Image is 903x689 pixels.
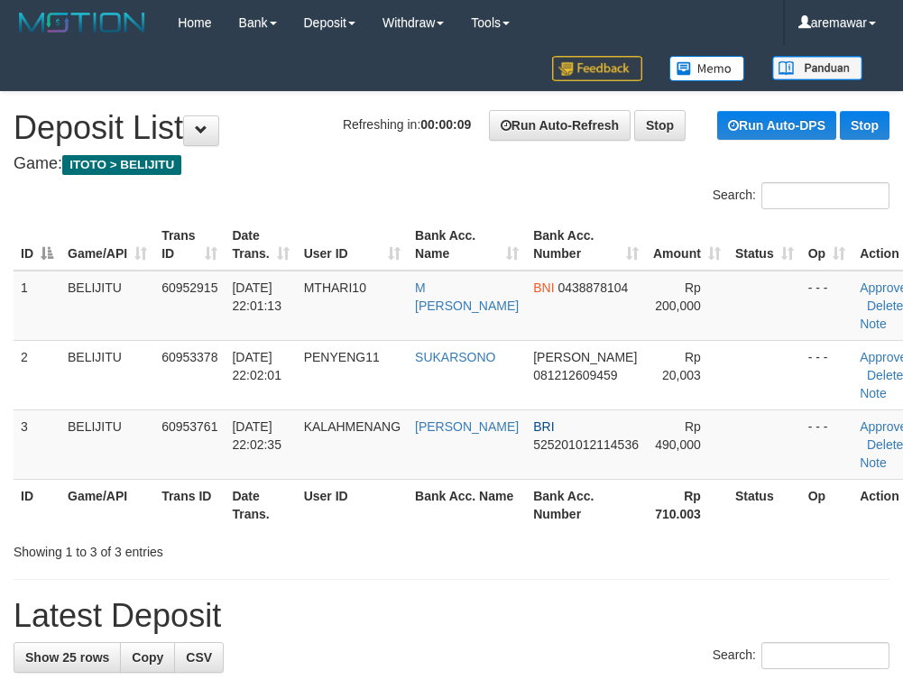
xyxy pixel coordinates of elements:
span: [PERSON_NAME] [533,350,637,364]
a: Show 25 rows [14,642,121,673]
span: BRI [533,419,554,434]
td: - - - [801,271,852,341]
td: BELIJITU [60,340,154,409]
span: ITOTO > BELIJITU [62,155,181,175]
span: Copy 0438878104 to clipboard [557,280,628,295]
th: Op: activate to sort column ascending [801,219,852,271]
th: Bank Acc. Name [408,479,526,530]
a: Stop [840,111,889,140]
th: Trans ID: activate to sort column ascending [154,219,225,271]
th: Status: activate to sort column ascending [728,219,801,271]
a: Note [860,386,887,400]
img: Button%20Memo.svg [669,56,745,81]
a: Note [860,455,887,470]
span: [DATE] 22:01:13 [232,280,281,313]
a: Delete [867,299,903,313]
span: [DATE] 22:02:35 [232,419,281,452]
span: Rp 20,003 [662,350,701,382]
h1: Latest Deposit [14,598,889,634]
img: panduan.png [772,56,862,80]
a: Run Auto-DPS [717,111,836,140]
img: MOTION_logo.png [14,9,151,36]
a: Delete [867,368,903,382]
th: Game/API: activate to sort column ascending [60,219,154,271]
input: Search: [761,182,889,209]
a: Delete [867,437,903,452]
td: - - - [801,340,852,409]
a: M [PERSON_NAME] [415,280,519,313]
th: Trans ID [154,479,225,530]
a: CSV [174,642,224,673]
td: 3 [14,409,60,479]
span: BNI [533,280,554,295]
th: User ID [297,479,408,530]
a: [PERSON_NAME] [415,419,519,434]
th: Date Trans. [225,479,296,530]
td: 2 [14,340,60,409]
th: Bank Acc. Number: activate to sort column ascending [526,219,646,271]
th: Date Trans.: activate to sort column ascending [225,219,296,271]
td: 1 [14,271,60,341]
a: Stop [634,110,686,141]
th: ID [14,479,60,530]
th: ID: activate to sort column descending [14,219,60,271]
span: MTHARI10 [304,280,366,295]
th: User ID: activate to sort column ascending [297,219,408,271]
th: Game/API [60,479,154,530]
span: Copy [132,650,163,665]
label: Search: [713,182,889,209]
h1: Deposit List [14,110,889,146]
th: Amount: activate to sort column ascending [646,219,728,271]
td: BELIJITU [60,271,154,341]
td: - - - [801,409,852,479]
input: Search: [761,642,889,669]
a: SUKARSONO [415,350,495,364]
strong: 00:00:09 [420,117,471,132]
span: Copy 525201012114536 to clipboard [533,437,639,452]
th: Status [728,479,801,530]
span: PENYENG11 [304,350,380,364]
img: Feedback.jpg [552,56,642,81]
a: Copy [120,642,175,673]
h4: Game: [14,155,889,173]
span: [DATE] 22:02:01 [232,350,281,382]
th: Op [801,479,852,530]
label: Search: [713,642,889,669]
span: Rp 490,000 [655,419,701,452]
span: Rp 200,000 [655,280,701,313]
span: 60952915 [161,280,217,295]
a: Run Auto-Refresh [489,110,631,141]
span: KALAHMENANG [304,419,401,434]
span: Show 25 rows [25,650,109,665]
span: Refreshing in: [343,117,471,132]
span: CSV [186,650,212,665]
span: 60953761 [161,419,217,434]
th: Rp 710.003 [646,479,728,530]
span: 60953378 [161,350,217,364]
div: Showing 1 to 3 of 3 entries [14,536,363,561]
th: Bank Acc. Name: activate to sort column ascending [408,219,526,271]
span: Copy 081212609459 to clipboard [533,368,617,382]
a: Note [860,317,887,331]
td: BELIJITU [60,409,154,479]
th: Bank Acc. Number [526,479,646,530]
